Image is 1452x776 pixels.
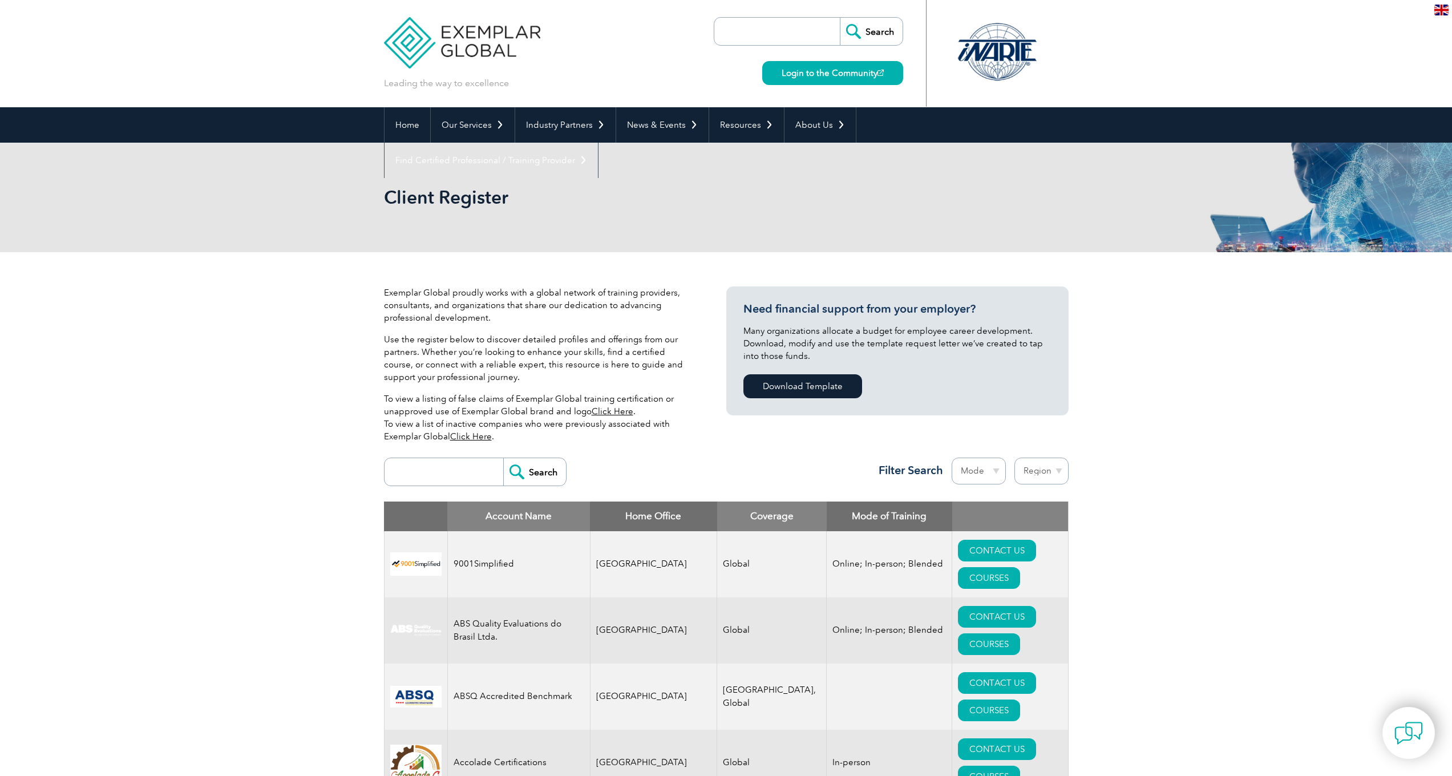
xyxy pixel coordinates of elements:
td: [GEOGRAPHIC_DATA] [590,597,717,664]
a: Click Here [592,406,633,417]
a: Download Template [743,374,862,398]
a: Resources [709,107,784,143]
a: Click Here [450,431,492,442]
td: [GEOGRAPHIC_DATA] [590,531,717,597]
th: Coverage: activate to sort column ascending [717,502,827,531]
td: ABSQ Accredited Benchmark [447,664,590,730]
a: Find Certified Professional / Training Provider [385,143,598,178]
img: c92924ac-d9bc-ea11-a814-000d3a79823d-logo.jpg [390,624,442,637]
a: CONTACT US [958,606,1036,628]
p: Leading the way to excellence [384,77,509,90]
td: 9001Simplified [447,531,590,597]
td: [GEOGRAPHIC_DATA] [590,664,717,730]
a: CONTACT US [958,672,1036,694]
h3: Need financial support from your employer? [743,302,1051,316]
img: cc24547b-a6e0-e911-a812-000d3a795b83-logo.png [390,686,442,708]
a: Industry Partners [515,107,616,143]
p: Use the register below to discover detailed profiles and offerings from our partners. Whether you... [384,333,692,383]
h2: Client Register [384,188,863,207]
td: Global [717,597,827,664]
img: 37c9c059-616f-eb11-a812-002248153038-logo.png [390,552,442,576]
td: Online; In-person; Blended [827,531,952,597]
td: Global [717,531,827,597]
p: To view a listing of false claims of Exemplar Global training certification or unapproved use of ... [384,393,692,443]
a: CONTACT US [958,738,1036,760]
p: Exemplar Global proudly works with a global network of training providers, consultants, and organ... [384,286,692,324]
th: : activate to sort column ascending [952,502,1068,531]
th: Home Office: activate to sort column ascending [590,502,717,531]
td: Online; In-person; Blended [827,597,952,664]
a: CONTACT US [958,540,1036,561]
img: open_square.png [877,70,884,76]
a: COURSES [958,567,1020,589]
a: News & Events [616,107,709,143]
a: COURSES [958,700,1020,721]
p: Many organizations allocate a budget for employee career development. Download, modify and use th... [743,325,1051,362]
img: en [1434,5,1449,15]
img: contact-chat.png [1394,719,1423,747]
a: About Us [784,107,856,143]
input: Search [503,458,566,486]
td: [GEOGRAPHIC_DATA], Global [717,664,827,730]
a: Our Services [431,107,515,143]
th: Account Name: activate to sort column descending [447,502,590,531]
a: Home [385,107,430,143]
th: Mode of Training: activate to sort column ascending [827,502,952,531]
a: Login to the Community [762,61,903,85]
td: ABS Quality Evaluations do Brasil Ltda. [447,597,590,664]
input: Search [840,18,903,45]
a: COURSES [958,633,1020,655]
h3: Filter Search [872,463,943,478]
